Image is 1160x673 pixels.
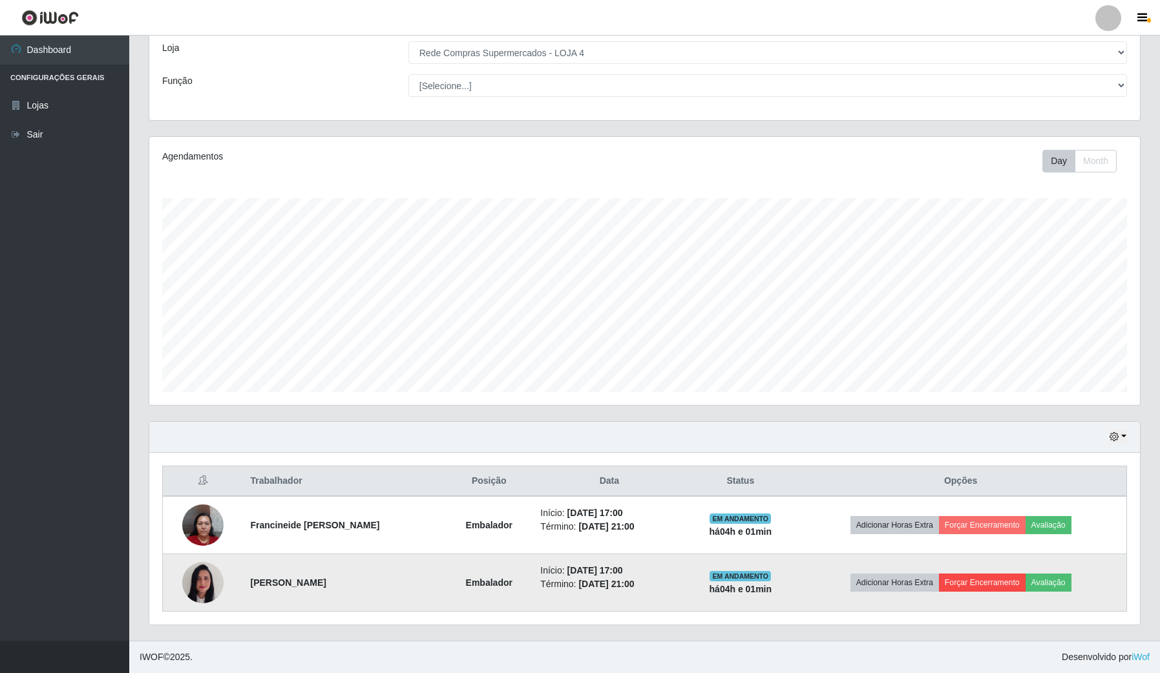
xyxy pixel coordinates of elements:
[850,574,939,592] button: Adicionar Horas Extra
[533,466,686,497] th: Data
[939,574,1026,592] button: Forçar Encerramento
[1042,150,1127,172] div: Toolbar with button groups
[140,650,193,664] span: © 2025 .
[243,466,446,497] th: Trabalhador
[140,652,163,662] span: IWOF
[567,508,623,518] time: [DATE] 17:00
[1026,574,1071,592] button: Avaliação
[445,466,533,497] th: Posição
[578,521,634,532] time: [DATE] 21:00
[162,150,553,163] div: Agendamentos
[1132,652,1150,662] a: iWof
[1026,516,1071,534] button: Avaliação
[182,555,224,610] img: 1738600380232.jpeg
[182,497,224,552] img: 1735852864597.jpeg
[1075,150,1117,172] button: Month
[710,526,772,537] strong: há 04 h e 01 min
[540,564,678,577] li: Início:
[710,584,772,594] strong: há 04 h e 01 min
[567,565,623,575] time: [DATE] 17:00
[939,516,1026,534] button: Forçar Encerramento
[578,579,634,589] time: [DATE] 21:00
[710,571,771,581] span: EM ANDAMENTO
[251,577,326,588] strong: [PERSON_NAME]
[162,74,193,88] label: Função
[540,577,678,591] li: Término:
[162,41,179,55] label: Loja
[710,513,771,524] span: EM ANDAMENTO
[686,466,795,497] th: Status
[1042,150,1117,172] div: First group
[540,506,678,520] li: Início:
[21,10,79,26] img: CoreUI Logo
[795,466,1126,497] th: Opções
[540,520,678,533] li: Término:
[466,577,512,588] strong: Embalador
[1042,150,1075,172] button: Day
[466,520,512,530] strong: Embalador
[1062,650,1150,664] span: Desenvolvido por
[850,516,939,534] button: Adicionar Horas Extra
[251,520,380,530] strong: Francineide [PERSON_NAME]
